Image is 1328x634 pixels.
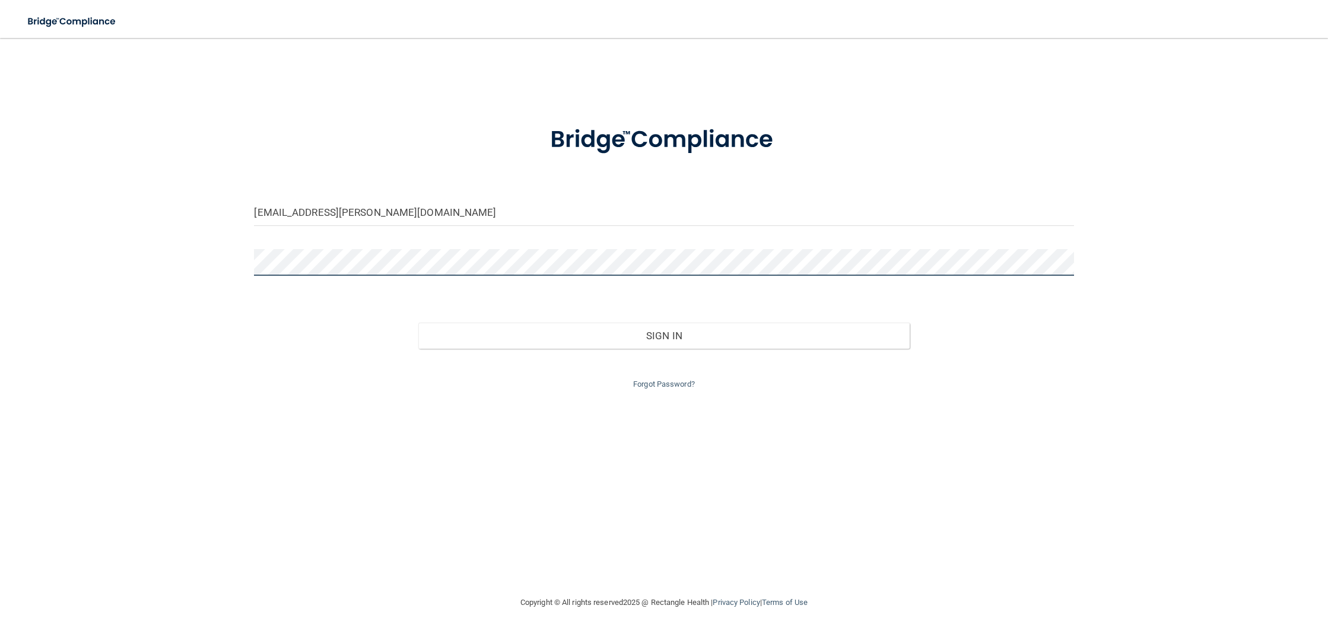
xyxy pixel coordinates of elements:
[762,598,808,607] a: Terms of Use
[526,109,802,171] img: bridge_compliance_login_screen.278c3ca4.svg
[447,584,881,622] div: Copyright © All rights reserved 2025 @ Rectangle Health | |
[18,9,127,34] img: bridge_compliance_login_screen.278c3ca4.svg
[633,380,695,388] a: Forgot Password?
[1123,550,1314,597] iframe: Drift Widget Chat Controller
[418,323,910,349] button: Sign In
[254,199,1073,226] input: Email
[713,598,760,607] a: Privacy Policy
